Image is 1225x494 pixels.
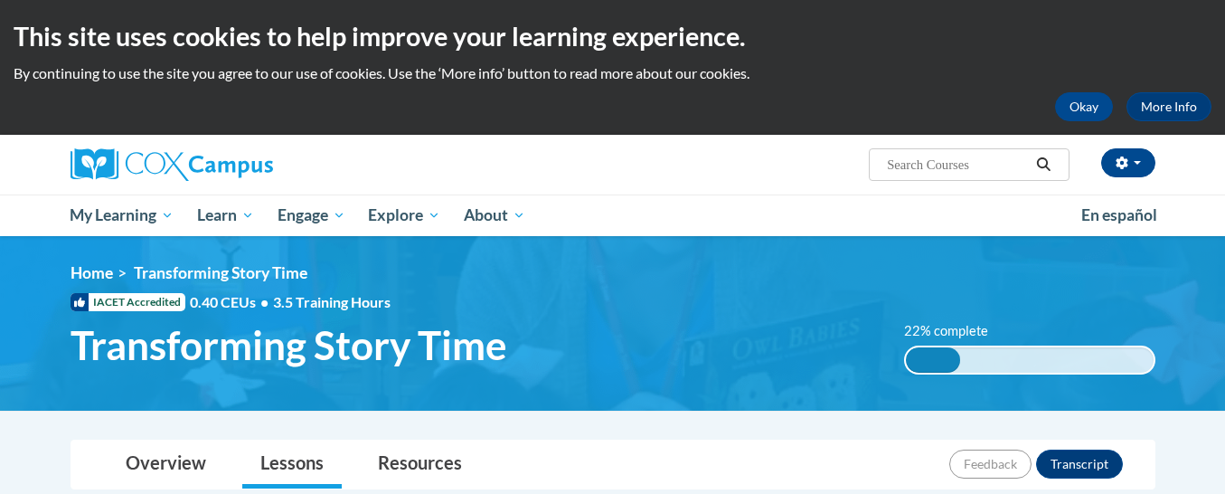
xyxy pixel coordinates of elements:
[1055,92,1113,121] button: Okay
[360,441,480,489] a: Resources
[71,263,113,282] a: Home
[1081,205,1157,224] span: En español
[1101,148,1155,177] button: Account Settings
[1036,450,1123,479] button: Transcript
[43,195,1183,236] div: Main menu
[70,204,174,226] span: My Learning
[452,195,537,236] a: About
[368,204,440,226] span: Explore
[14,63,1211,83] p: By continuing to use the site you agree to our use of cookies. Use the ‘More info’ button to read...
[904,321,1008,341] label: 22% complete
[273,293,391,310] span: 3.5 Training Hours
[197,204,254,226] span: Learn
[278,204,345,226] span: Engage
[14,18,1211,54] h2: This site uses cookies to help improve your learning experience.
[71,321,507,369] span: Transforming Story Time
[71,148,273,181] img: Cox Campus
[266,195,357,236] a: Engage
[464,204,525,226] span: About
[949,450,1032,479] button: Feedback
[885,154,1030,176] input: Search Courses
[1126,92,1211,121] a: More Info
[242,441,342,489] a: Lessons
[185,195,266,236] a: Learn
[190,292,273,312] span: 0.40 CEUs
[260,293,269,310] span: •
[59,195,186,236] a: My Learning
[134,263,307,282] span: Transforming Story Time
[108,441,224,489] a: Overview
[71,148,414,181] a: Cox Campus
[906,347,960,373] div: 22% complete
[356,195,452,236] a: Explore
[1070,196,1169,234] a: En español
[1030,154,1057,176] button: Search
[71,293,185,311] span: IACET Accredited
